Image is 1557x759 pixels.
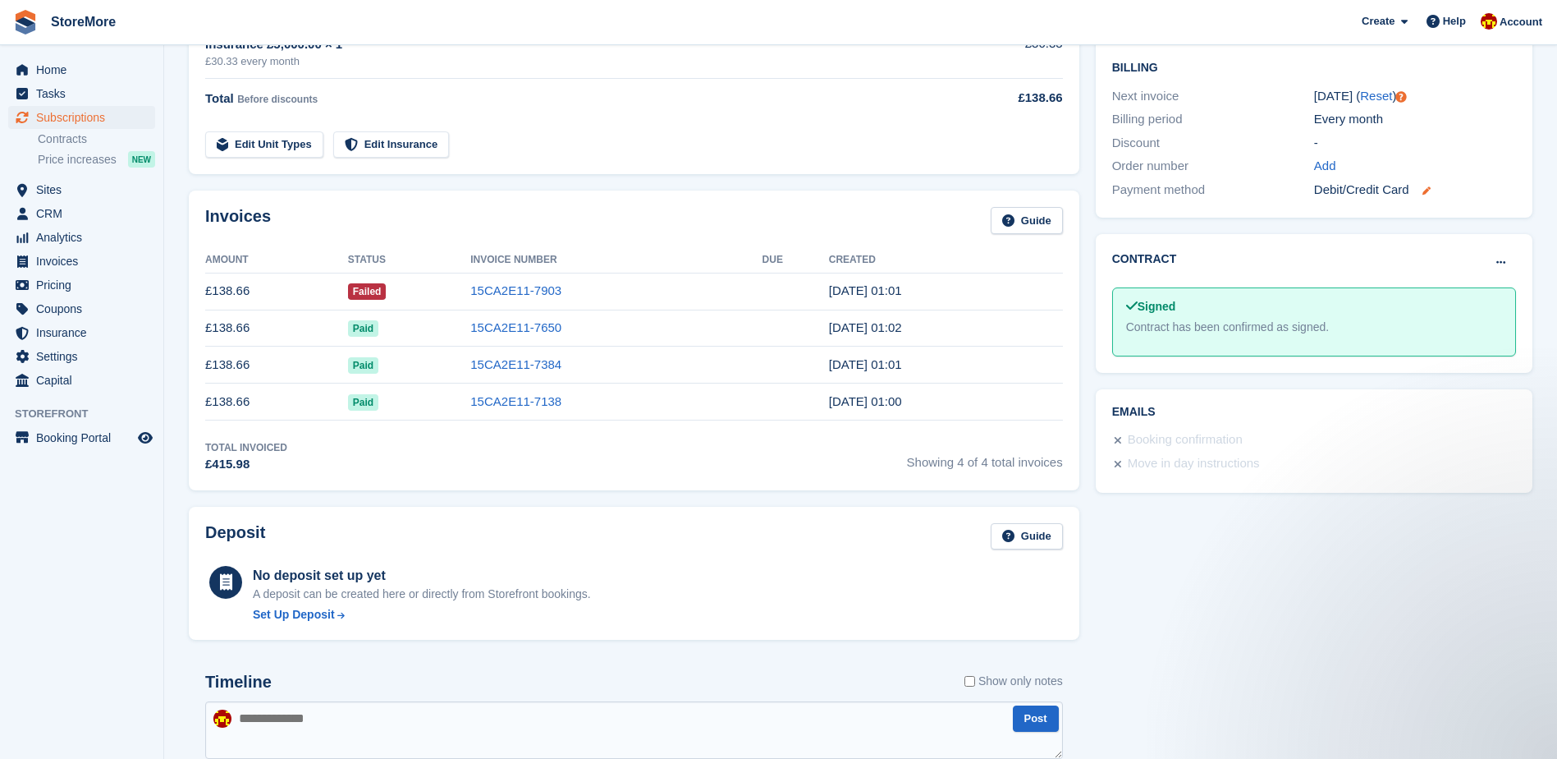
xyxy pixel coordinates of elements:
span: Analytics [36,226,135,249]
a: Set Up Deposit [253,606,591,623]
div: Signed [1126,298,1502,315]
a: Guide [991,207,1063,234]
td: £30.33 [930,25,1062,79]
td: £138.66 [205,310,348,347]
a: menu [8,274,155,297]
a: 15CA2E11-7903 [470,283,561,297]
a: menu [8,345,155,368]
span: Paid [348,320,378,337]
p: A deposit can be created here or directly from Storefront bookings. [253,586,591,603]
div: - [1314,134,1516,153]
div: £415.98 [205,455,287,474]
div: Move in day instructions [1128,454,1260,474]
div: Tooltip anchor [1394,90,1408,104]
div: Set Up Deposit [253,606,335,623]
div: Discount [1112,134,1314,153]
div: £138.66 [930,89,1062,108]
div: Payment method [1112,181,1314,200]
div: Total Invoiced [205,440,287,455]
span: Price increases [38,152,117,168]
a: Price increases NEW [38,150,155,168]
span: Paid [348,394,378,411]
a: Edit Insurance [333,131,450,159]
a: 15CA2E11-7138 [470,394,561,408]
div: Booking confirmation [1128,430,1243,450]
a: StoreMore [44,8,122,35]
a: Reset [1360,89,1392,103]
a: Edit Unit Types [205,131,323,159]
input: Show only notes [964,673,975,690]
span: Home [36,58,135,81]
span: Capital [36,369,135,392]
img: Store More Team [213,710,231,728]
span: Account [1500,14,1542,30]
span: Booking Portal [36,426,135,449]
span: Total [205,91,234,105]
a: Preview store [135,428,155,448]
a: Add [1314,157,1336,176]
td: £138.66 [205,384,348,421]
span: Coupons [36,297,135,320]
time: 2025-07-30 00:02:12 UTC [829,320,902,334]
span: Settings [36,345,135,368]
time: 2025-06-30 00:01:49 UTC [829,357,902,371]
div: Every month [1314,110,1516,129]
span: Subscriptions [36,106,135,129]
div: Billing period [1112,110,1314,129]
a: menu [8,106,155,129]
a: menu [8,321,155,344]
a: menu [8,250,155,273]
span: Pricing [36,274,135,297]
span: Showing 4 of 4 total invoices [907,440,1063,474]
a: 15CA2E11-7650 [470,320,561,334]
a: menu [8,226,155,249]
th: Due [762,247,829,274]
th: Created [829,247,1063,274]
div: NEW [128,151,155,168]
span: CRM [36,202,135,225]
span: Before discounts [237,94,318,105]
span: Paid [348,357,378,374]
h2: Deposit [205,523,265,550]
label: Show only notes [964,673,1063,690]
td: £138.66 [205,347,348,384]
time: 2025-08-30 00:01:02 UTC [829,283,902,297]
div: Order number [1112,157,1314,176]
div: Next invoice [1112,87,1314,106]
h2: Invoices [205,207,271,234]
img: Store More Team [1481,13,1497,30]
div: Debit/Credit Card [1314,181,1516,200]
time: 2025-05-30 00:00:15 UTC [829,394,902,408]
span: Insurance [36,321,135,344]
a: Contracts [38,131,155,147]
button: Post [1013,706,1059,733]
th: Amount [205,247,348,274]
div: £30.33 every month [205,53,930,70]
span: Storefront [15,406,163,422]
span: Sites [36,178,135,201]
h2: Billing [1112,58,1516,75]
div: [DATE] ( ) [1314,87,1516,106]
h2: Timeline [205,673,272,692]
a: menu [8,178,155,201]
span: Tasks [36,82,135,105]
h2: Contract [1112,251,1177,268]
a: menu [8,82,155,105]
div: No deposit set up yet [253,566,591,586]
span: Failed [348,283,387,300]
span: Help [1443,13,1466,30]
a: 15CA2E11-7384 [470,357,561,371]
span: Create [1362,13,1394,30]
a: menu [8,426,155,449]
img: stora-icon-8386f47178a22dfd0bd8f6a31ec36ba5ce8667c1dd55bd0f319d3a0aa187defe.svg [13,10,38,34]
a: menu [8,202,155,225]
h2: Emails [1112,406,1516,419]
a: menu [8,58,155,81]
a: Guide [991,523,1063,550]
span: Invoices [36,250,135,273]
a: menu [8,297,155,320]
th: Invoice Number [470,247,762,274]
a: menu [8,369,155,392]
th: Status [348,247,471,274]
td: £138.66 [205,273,348,310]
